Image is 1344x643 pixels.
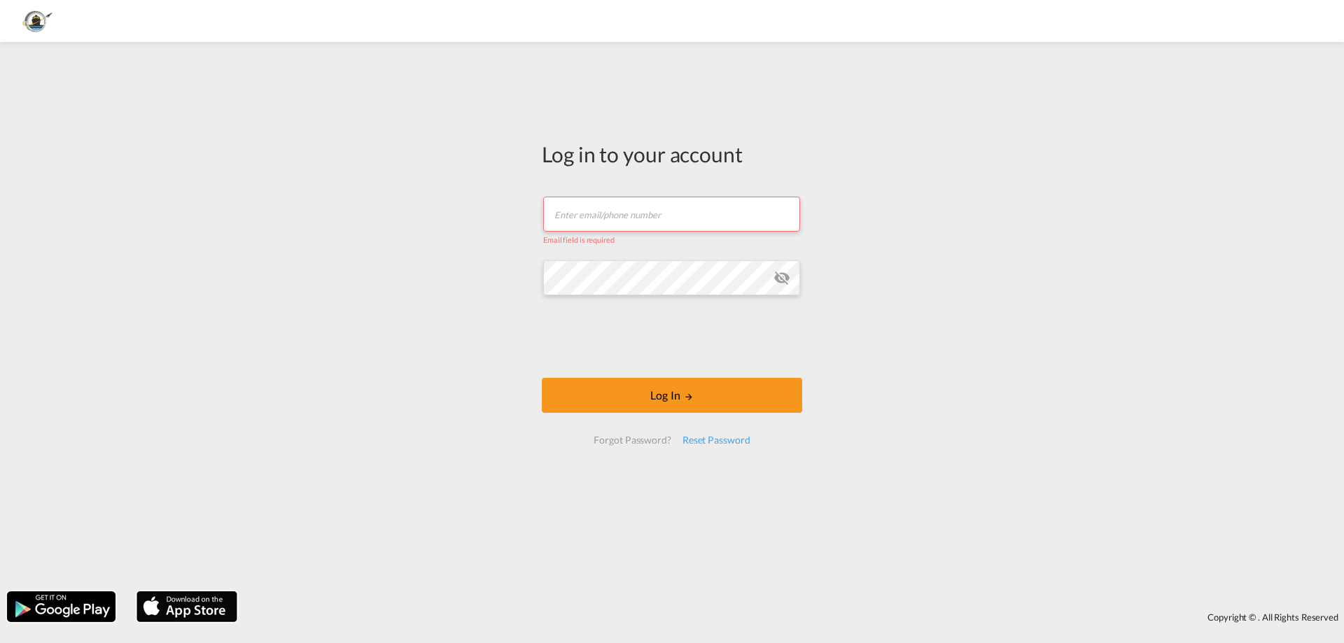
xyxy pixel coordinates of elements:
div: Copyright © . All Rights Reserved [244,605,1344,629]
img: google.png [6,590,117,623]
img: 895b63e00e9011eeb9a2f3b448df4b14.jpg [21,6,52,37]
md-icon: icon-eye-off [773,269,790,286]
div: Log in to your account [542,139,802,169]
img: apple.png [135,590,239,623]
button: LOGIN [542,378,802,413]
div: Forgot Password? [588,428,676,453]
iframe: reCAPTCHA [566,309,778,364]
div: Reset Password [677,428,756,453]
span: Email field is required [543,235,615,244]
input: Enter email/phone number [543,197,800,232]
